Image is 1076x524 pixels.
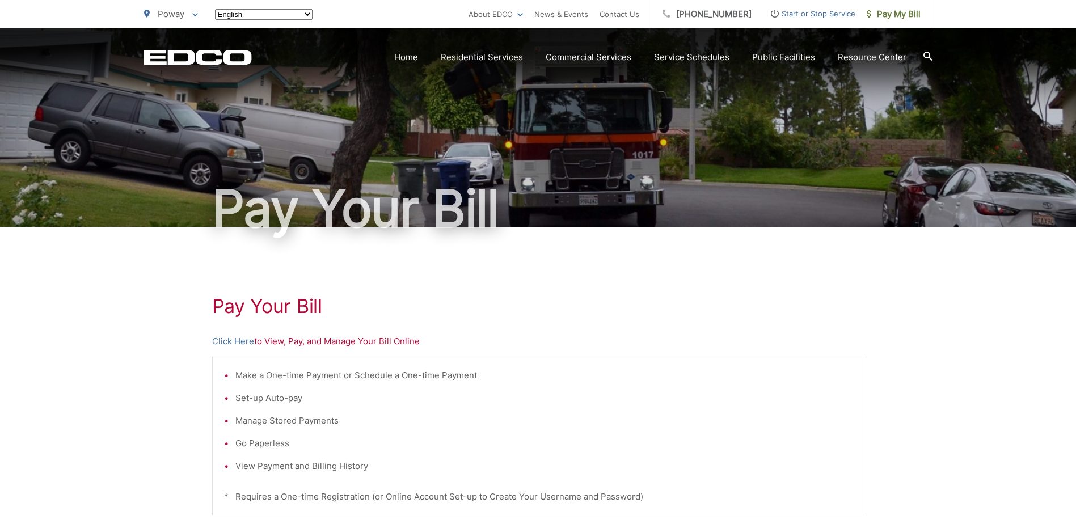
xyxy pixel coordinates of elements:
[235,369,853,382] li: Make a One-time Payment or Schedule a One-time Payment
[235,391,853,405] li: Set-up Auto-pay
[235,437,853,450] li: Go Paperless
[469,7,523,21] a: About EDCO
[144,180,932,237] h1: Pay Your Bill
[838,50,906,64] a: Resource Center
[158,9,184,19] span: Poway
[600,7,639,21] a: Contact Us
[212,295,864,318] h1: Pay Your Bill
[441,50,523,64] a: Residential Services
[752,50,815,64] a: Public Facilities
[235,414,853,428] li: Manage Stored Payments
[212,335,864,348] p: to View, Pay, and Manage Your Bill Online
[654,50,729,64] a: Service Schedules
[212,335,254,348] a: Click Here
[144,49,252,65] a: EDCD logo. Return to the homepage.
[867,7,921,21] span: Pay My Bill
[235,459,853,473] li: View Payment and Billing History
[215,9,313,20] select: Select a language
[224,490,853,504] p: * Requires a One-time Registration (or Online Account Set-up to Create Your Username and Password)
[546,50,631,64] a: Commercial Services
[534,7,588,21] a: News & Events
[394,50,418,64] a: Home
